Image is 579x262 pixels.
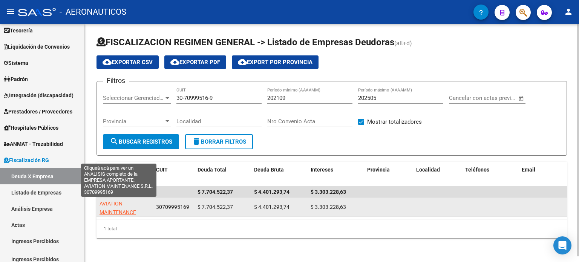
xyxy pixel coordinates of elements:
[4,107,72,116] span: Prestadores / Proveedores
[413,162,462,187] datatable-header-cell: Localidad
[153,162,195,187] datatable-header-cell: CUIT
[465,167,489,173] span: Teléfonos
[96,37,394,47] span: FISCALIZACION REGIMEN GENERAL -> Listado de Empresas Deudoras
[110,137,119,146] mat-icon: search
[60,4,126,20] span: - AERONAUTICOS
[170,59,220,66] span: Exportar PDF
[156,204,189,210] span: 30709995169
[100,201,136,224] span: AVIATION MAINTENANCE S.R.L.
[96,219,567,238] div: 1 total
[192,137,201,146] mat-icon: delete
[100,167,131,173] span: Razón Social
[232,55,319,69] button: Export por Provincia
[4,140,63,148] span: ANMAT - Trazabilidad
[103,95,164,101] span: Seleccionar Gerenciador
[308,162,364,187] datatable-header-cell: Intereses
[195,162,251,187] datatable-header-cell: Deuda Total
[4,26,33,35] span: Tesorería
[4,124,58,132] span: Hospitales Públicos
[553,236,571,254] div: Open Intercom Messenger
[367,117,422,126] span: Mostrar totalizadores
[170,57,179,66] mat-icon: cloud_download
[103,59,153,66] span: Exportar CSV
[198,204,233,210] span: $ 7.704.522,37
[254,167,284,173] span: Deuda Bruta
[522,167,535,173] span: Email
[517,94,525,103] button: Open calendar
[462,162,519,187] datatable-header-cell: Teléfonos
[192,138,246,145] span: Borrar Filtros
[103,118,164,125] span: Provincia
[110,138,172,145] span: Buscar Registros
[4,43,70,51] span: Liquidación de Convenios
[4,156,49,164] span: Fiscalización RG
[311,204,346,210] span: $ 3.303.228,63
[198,167,227,173] span: Deuda Total
[254,204,289,210] span: $ 4.401.293,74
[6,7,15,16] mat-icon: menu
[103,134,179,149] button: Buscar Registros
[364,162,413,187] datatable-header-cell: Provincia
[4,75,28,83] span: Padrón
[156,167,168,173] span: CUIT
[185,134,253,149] button: Borrar Filtros
[251,162,308,187] datatable-header-cell: Deuda Bruta
[367,167,390,173] span: Provincia
[96,55,159,69] button: Exportar CSV
[311,189,346,195] span: $ 3.303.228,63
[394,40,412,47] span: (alt+d)
[4,59,28,67] span: Sistema
[416,167,440,173] span: Localidad
[4,91,74,100] span: Integración (discapacidad)
[238,57,247,66] mat-icon: cloud_download
[103,57,112,66] mat-icon: cloud_download
[311,167,333,173] span: Intereses
[238,59,312,66] span: Export por Provincia
[103,75,129,86] h3: Filtros
[96,162,153,187] datatable-header-cell: Razón Social
[564,7,573,16] mat-icon: person
[164,55,226,69] button: Exportar PDF
[198,189,233,195] span: $ 7.704.522,37
[254,189,289,195] span: $ 4.401.293,74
